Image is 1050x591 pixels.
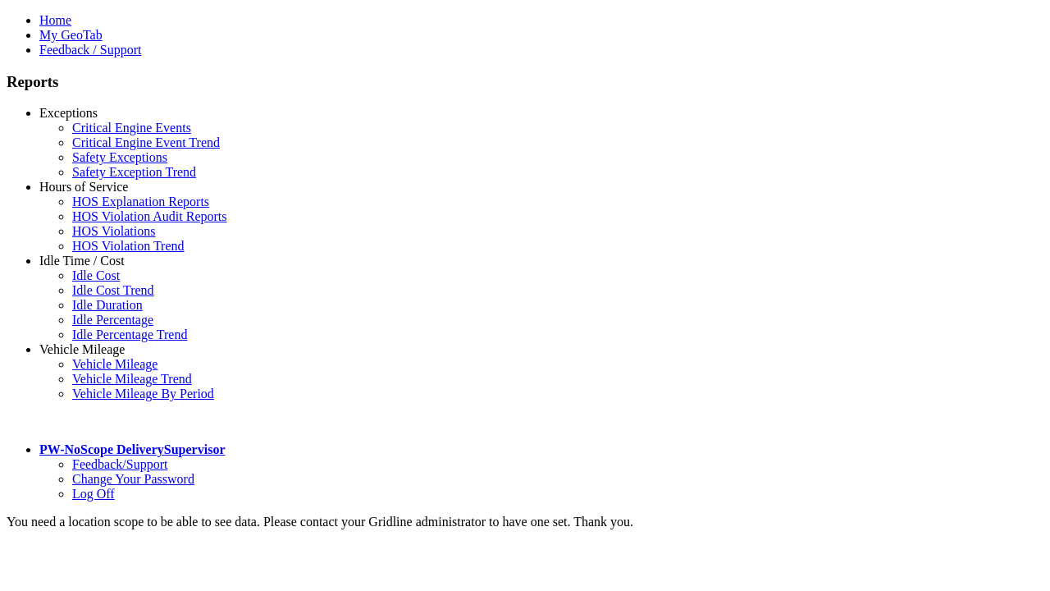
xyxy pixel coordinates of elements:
[72,268,120,282] a: Idle Cost
[72,313,153,327] a: Idle Percentage
[39,342,125,356] a: Vehicle Mileage
[72,457,167,471] a: Feedback/Support
[7,73,1043,91] h3: Reports
[72,165,196,179] a: Safety Exception Trend
[72,472,194,486] a: Change Your Password
[39,28,103,42] a: My GeoTab
[39,106,98,120] a: Exceptions
[72,121,191,135] a: Critical Engine Events
[72,487,115,501] a: Log Off
[39,13,71,27] a: Home
[72,387,214,401] a: Vehicle Mileage By Period
[72,224,155,238] a: HOS Violations
[72,357,157,371] a: Vehicle Mileage
[72,150,167,164] a: Safety Exceptions
[72,328,187,341] a: Idle Percentage Trend
[72,239,185,253] a: HOS Violation Trend
[72,195,209,208] a: HOS Explanation Reports
[39,254,125,268] a: Idle Time / Cost
[72,283,154,297] a: Idle Cost Trend
[72,209,227,223] a: HOS Violation Audit Reports
[39,43,141,57] a: Feedback / Support
[7,515,1043,529] div: You need a location scope to be able to see data. Please contact your Gridline administrator to h...
[72,298,143,312] a: Idle Duration
[39,442,225,456] a: PW-NoScope DeliverySupervisor
[72,135,220,149] a: Critical Engine Event Trend
[72,372,192,386] a: Vehicle Mileage Trend
[39,180,128,194] a: Hours of Service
